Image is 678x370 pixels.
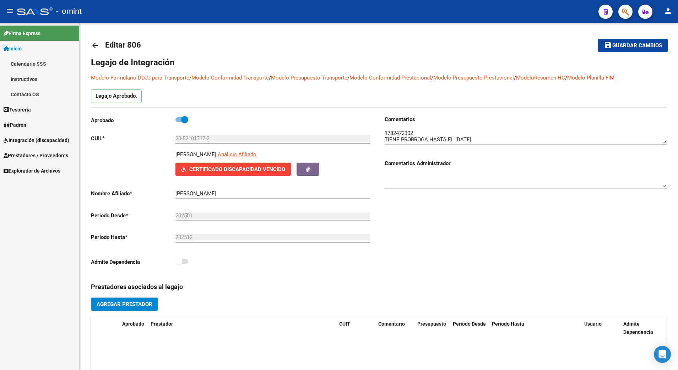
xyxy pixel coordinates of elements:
p: Legajo Aprobado. [91,89,142,103]
a: Modelo Conformidad Transporte [191,75,269,81]
a: ModeloResumen HC [516,75,565,81]
span: Análisis Afiliado [218,151,256,158]
a: Modelo Presupuesto Transporte [271,75,347,81]
span: Padrón [4,121,26,129]
span: Periodo Hasta [492,321,524,327]
datatable-header-cell: Periodo Hasta [489,316,528,340]
datatable-header-cell: Prestador [148,316,336,340]
p: Admite Dependencia [91,258,175,266]
span: Firma Express [4,29,40,37]
p: Periodo Desde [91,212,175,219]
datatable-header-cell: Aprobado [119,316,148,340]
span: Certificado Discapacidad Vencido [189,166,285,173]
span: Prestador [151,321,173,327]
mat-icon: save [604,41,612,49]
datatable-header-cell: Periodo Desde [450,316,489,340]
mat-icon: menu [6,7,14,15]
mat-icon: arrow_back [91,41,99,50]
p: Nombre Afiliado [91,190,175,197]
span: Admite Dependencia [623,321,653,335]
a: Modelo Presupuesto Prestacional [433,75,514,81]
a: Modelo Conformidad Prestacional [349,75,431,81]
span: Prestadores / Proveedores [4,152,68,159]
button: Certificado Discapacidad Vencido [175,163,291,176]
span: - omint [56,4,82,19]
span: Guardar cambios [612,43,662,49]
p: [PERSON_NAME] [175,151,216,158]
span: Explorador de Archivos [4,167,60,175]
datatable-header-cell: Presupuesto [414,316,450,340]
a: Modelo Planilla FIM [567,75,614,81]
span: Agregar Prestador [97,301,152,308]
span: Usuario [584,321,602,327]
span: CUIT [339,321,350,327]
span: Tesorería [4,106,31,114]
datatable-header-cell: Admite Dependencia [620,316,660,340]
datatable-header-cell: Comentario [375,316,414,340]
button: Agregar Prestador [91,298,158,311]
datatable-header-cell: Usuario [581,316,620,340]
h3: Prestadores asociados al legajo [91,282,667,292]
span: Inicio [4,45,22,53]
span: Aprobado [122,321,144,327]
h3: Comentarios Administrador [385,159,667,167]
datatable-header-cell: CUIT [336,316,375,340]
p: CUIL [91,135,175,142]
a: Modelo Formulario DDJJ para Transporte [91,75,189,81]
span: Integración (discapacidad) [4,136,69,144]
h3: Comentarios [385,115,667,123]
p: Periodo Hasta [91,233,175,241]
p: Aprobado [91,116,175,124]
span: Editar 806 [105,40,141,49]
mat-icon: person [664,7,672,15]
span: Presupuesto [417,321,446,327]
div: Open Intercom Messenger [654,346,671,363]
span: Comentario [378,321,405,327]
span: Periodo Desde [453,321,486,327]
h1: Legajo de Integración [91,57,667,68]
button: Guardar cambios [598,39,668,52]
